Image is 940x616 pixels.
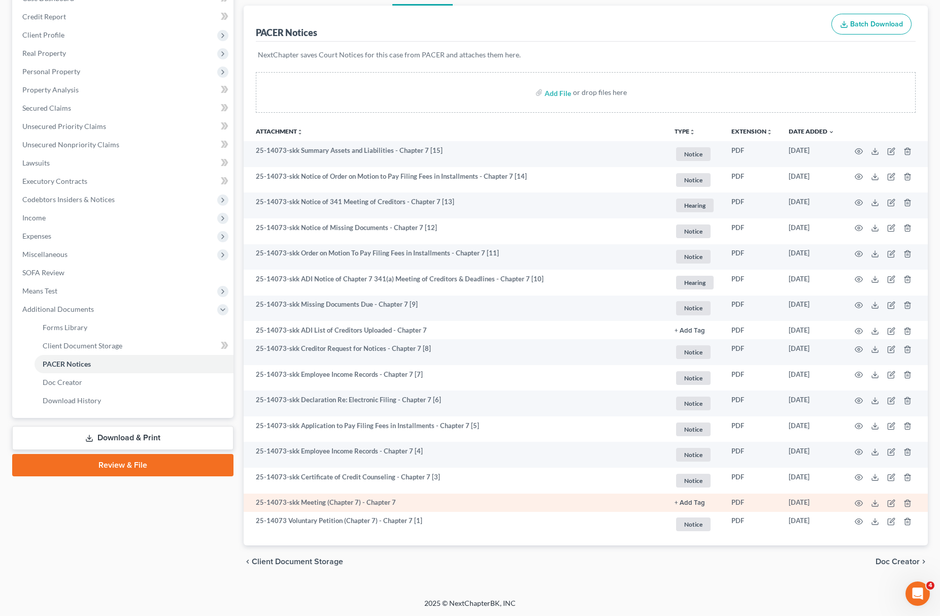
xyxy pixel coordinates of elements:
[781,365,843,391] td: [DATE]
[244,321,666,339] td: 25-14073-skk ADI List of Creditors Uploaded - Chapter 7
[723,296,781,321] td: PDF
[22,140,119,149] span: Unsecured Nonpriority Claims
[43,323,87,332] span: Forms Library
[723,365,781,391] td: PDF
[850,20,903,28] span: Batch Download
[35,392,233,410] a: Download History
[675,300,715,316] a: Notice
[781,512,843,538] td: [DATE]
[676,517,711,531] span: Notice
[675,128,695,135] button: TYPEunfold_more
[676,199,714,212] span: Hearing
[244,270,666,296] td: 25-14073-skk ADI Notice of Chapter 7 341(a) Meeting of Creditors & Deadlines - Chapter 7 [10]
[244,512,666,538] td: 25-14073 Voluntary Petition (Chapter 7) - Chapter 7 [1]
[244,339,666,365] td: 25-14073-skk Creditor Request for Notices - Chapter 7 [8]
[244,558,343,566] button: chevron_left Client Document Storage
[22,268,64,277] span: SOFA Review
[43,360,91,368] span: PACER Notices
[781,416,843,442] td: [DATE]
[675,223,715,240] a: Notice
[766,129,773,135] i: unfold_more
[14,172,233,190] a: Executory Contracts
[781,270,843,296] td: [DATE]
[244,558,252,566] i: chevron_left
[35,318,233,337] a: Forms Library
[22,12,66,21] span: Credit Report
[244,391,666,416] td: 25-14073-skk Declaration Re: Electronic Filing - Chapter 7 [6]
[723,416,781,442] td: PDF
[675,500,705,506] button: + Add Tag
[675,248,715,265] a: Notice
[244,494,666,512] td: 25-14073-skk Meeting (Chapter 7) - Chapter 7
[676,345,711,359] span: Notice
[723,512,781,538] td: PDF
[252,558,343,566] span: Client Document Storage
[676,301,711,315] span: Notice
[14,81,233,99] a: Property Analysis
[781,244,843,270] td: [DATE]
[676,371,711,385] span: Notice
[244,416,666,442] td: 25-14073-skk Application to Pay Filing Fees in Installments - Chapter 7 [5]
[675,172,715,188] a: Notice
[258,50,914,60] p: NextChapter saves Court Notices for this case from PACER and attaches them here.
[14,117,233,136] a: Unsecured Priority Claims
[828,129,834,135] i: expand_more
[22,85,79,94] span: Property Analysis
[926,581,934,590] span: 4
[244,296,666,321] td: 25-14073-skk Missing Documents Due - Chapter 7 [9]
[723,270,781,296] td: PDF
[22,122,106,131] span: Unsecured Priority Claims
[675,146,715,163] a: Notice
[781,296,843,321] td: [DATE]
[781,141,843,167] td: [DATE]
[22,30,64,39] span: Client Profile
[244,218,666,244] td: 25-14073-skk Notice of Missing Documents - Chapter 7 [12]
[244,365,666,391] td: 25-14073-skk Employee Income Records - Chapter 7 [7]
[789,127,834,135] a: Date Added expand_more
[831,14,912,35] button: Batch Download
[43,341,122,350] span: Client Document Storage
[256,26,317,39] div: PACER Notices
[781,391,843,416] td: [DATE]
[675,516,715,533] a: Notice
[905,581,930,606] iframe: Intercom live chat
[43,396,101,405] span: Download History
[723,391,781,416] td: PDF
[723,494,781,512] td: PDF
[675,274,715,291] a: Hearing
[781,192,843,218] td: [DATE]
[14,264,233,282] a: SOFA Review
[676,423,711,436] span: Notice
[43,378,82,386] span: Doc Creator
[244,141,666,167] td: 25-14073-skk Summary Assets and Liabilities - Chapter 7 [15]
[22,213,46,222] span: Income
[675,328,705,334] button: + Add Tag
[723,192,781,218] td: PDF
[22,305,94,313] span: Additional Documents
[920,558,928,566] i: chevron_right
[675,395,715,412] a: Notice
[22,49,66,57] span: Real Property
[676,474,711,488] span: Notice
[781,494,843,512] td: [DATE]
[22,67,80,76] span: Personal Property
[22,286,57,295] span: Means Test
[781,339,843,365] td: [DATE]
[244,468,666,494] td: 25-14073-skk Certificate of Credit Counseling - Chapter 7 [3]
[676,276,714,289] span: Hearing
[14,8,233,26] a: Credit Report
[723,321,781,339] td: PDF
[781,167,843,193] td: [DATE]
[781,442,843,468] td: [DATE]
[12,426,233,450] a: Download & Print
[676,397,711,410] span: Notice
[723,339,781,365] td: PDF
[675,344,715,361] a: Notice
[723,244,781,270] td: PDF
[297,129,303,135] i: unfold_more
[723,218,781,244] td: PDF
[244,167,666,193] td: 25-14073-skk Notice of Order on Motion to Pay Filing Fees in Installments - Chapter 7 [14]
[22,158,50,167] span: Lawsuits
[35,373,233,392] a: Doc Creator
[244,442,666,468] td: 25-14073-skk Employee Income Records - Chapter 7 [4]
